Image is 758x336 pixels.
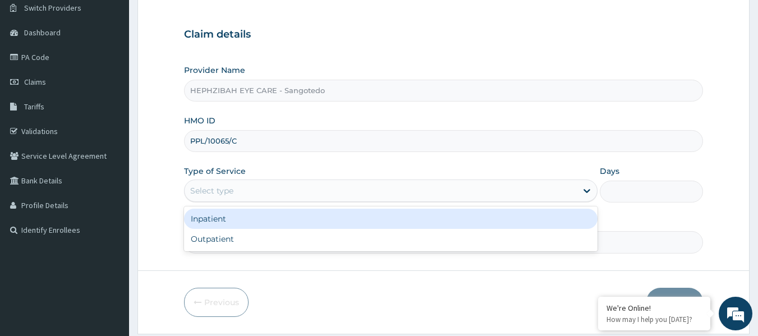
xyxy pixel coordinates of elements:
input: Enter HMO ID [184,130,704,152]
label: Type of Service [184,165,246,177]
div: Select type [190,185,233,196]
span: Switch Providers [24,3,81,13]
span: Tariffs [24,102,44,112]
div: Inpatient [184,209,598,229]
label: Days [600,165,619,177]
h3: Claim details [184,29,704,41]
button: Next [646,288,703,317]
p: How may I help you today? [607,315,702,324]
div: We're Online! [607,303,702,313]
span: Dashboard [24,27,61,38]
div: Outpatient [184,229,598,249]
span: Claims [24,77,46,87]
label: Provider Name [184,65,245,76]
label: HMO ID [184,115,215,126]
button: Previous [184,288,249,317]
